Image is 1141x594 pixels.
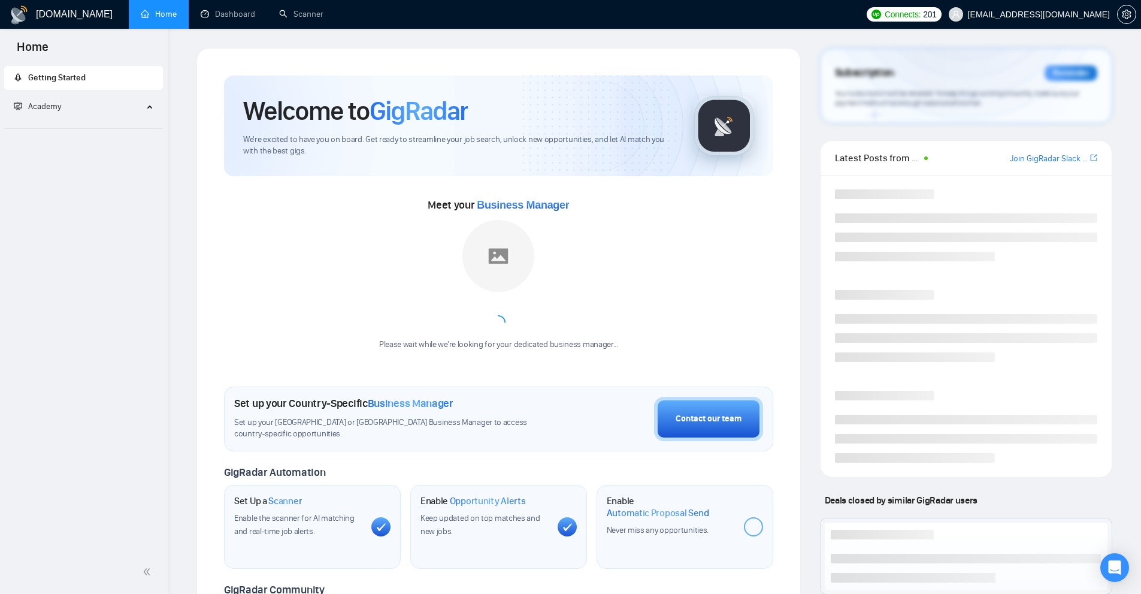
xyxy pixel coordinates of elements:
span: Getting Started [28,73,86,83]
div: Reminder [1045,65,1097,81]
a: searchScanner [279,9,323,19]
span: Never miss any opportunities. [607,525,709,535]
span: 201 [923,8,936,21]
span: Subscription [835,63,894,83]
div: Please wait while we're looking for your dedicated business manager... [372,339,625,351]
li: Getting Started [4,66,163,90]
a: Join GigRadar Slack Community [1010,152,1088,165]
span: double-left [143,566,155,578]
h1: Set Up a [234,495,302,507]
a: setting [1117,10,1136,19]
img: logo [10,5,29,25]
span: Enable the scanner for AI matching and real-time job alerts. [234,513,355,536]
span: export [1090,153,1097,162]
span: Academy [28,101,61,111]
span: loading [489,313,508,333]
span: Latest Posts from the GigRadar Community [835,150,921,165]
span: Keep updated on top matches and new jobs. [420,513,540,536]
span: We're excited to have you on board. Get ready to streamline your job search, unlock new opportuni... [243,134,675,157]
button: Contact our team [654,397,763,441]
img: gigradar-logo.png [694,96,754,156]
h1: Welcome to [243,95,468,127]
span: setting [1118,10,1136,19]
span: user [952,10,960,19]
a: homeHome [141,9,177,19]
span: Business Manager [368,397,453,410]
div: Contact our team [676,412,742,426]
span: Deals closed by similar GigRadar users [820,490,982,511]
li: Academy Homepage [4,123,163,131]
a: dashboardDashboard [201,9,255,19]
span: GigRadar [370,95,468,127]
span: Your subscription will be renewed. To keep things running smoothly, make sure your payment method... [835,89,1079,108]
span: Academy [14,101,61,111]
span: Opportunity Alerts [450,495,526,507]
span: Business Manager [477,199,569,211]
img: upwork-logo.png [871,10,881,19]
h1: Enable [420,495,526,507]
span: Meet your [428,198,569,212]
span: Home [7,38,58,64]
h1: Set up your Country-Specific [234,397,453,410]
span: Set up your [GEOGRAPHIC_DATA] or [GEOGRAPHIC_DATA] Business Manager to access country-specific op... [234,417,552,440]
h1: Enable [607,495,734,518]
img: placeholder.png [462,220,534,292]
span: Scanner [268,495,302,507]
div: Open Intercom Messenger [1100,553,1129,582]
span: Automatic Proposal Send [607,507,709,519]
span: GigRadar Automation [224,466,325,479]
span: fund-projection-screen [14,102,22,110]
span: rocket [14,73,22,82]
span: Connects: [885,8,921,21]
a: export [1090,152,1097,164]
button: setting [1117,5,1136,24]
